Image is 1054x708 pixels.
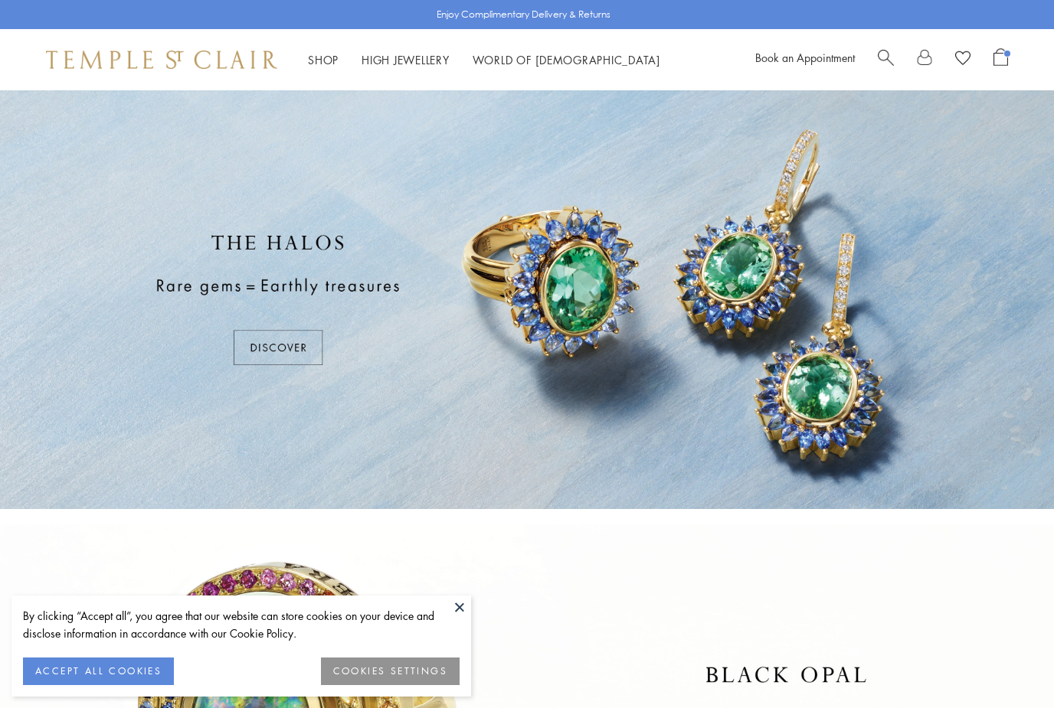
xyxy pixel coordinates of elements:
a: Search [878,48,894,71]
nav: Main navigation [308,51,660,70]
iframe: Gorgias live chat messenger [977,636,1039,693]
a: Book an Appointment [755,50,855,65]
a: High JewelleryHigh Jewellery [362,52,450,67]
a: View Wishlist [955,48,971,71]
p: Enjoy Complimentary Delivery & Returns [437,7,610,22]
a: World of [DEMOGRAPHIC_DATA]World of [DEMOGRAPHIC_DATA] [473,52,660,67]
button: COOKIES SETTINGS [321,657,460,685]
button: ACCEPT ALL COOKIES [23,657,174,685]
a: Open Shopping Bag [993,48,1008,71]
a: ShopShop [308,52,339,67]
img: Temple St. Clair [46,51,277,69]
div: By clicking “Accept all”, you agree that our website can store cookies on your device and disclos... [23,607,460,642]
